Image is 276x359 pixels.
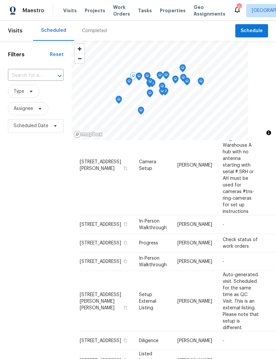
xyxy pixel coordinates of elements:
[177,241,212,245] span: [PERSON_NAME]
[80,292,121,310] span: [STREET_ADDRESS][PERSON_NAME][PERSON_NAME]
[136,73,142,83] div: Map marker
[122,304,128,310] button: Copy Address
[146,79,153,90] div: Map marker
[177,338,212,343] span: [PERSON_NAME]
[172,76,179,86] div: Map marker
[184,77,190,88] div: Map marker
[223,116,258,214] span: Camera setup visit For real cameras only - Ring Cameras in Warehouse A hub with no antenna starti...
[267,129,271,136] span: Toggle attribution
[198,77,204,88] div: Map marker
[63,7,77,14] span: Visits
[122,258,128,264] button: Copy Address
[115,96,122,106] div: Map marker
[235,24,268,38] button: Schedule
[147,78,154,88] div: Map marker
[8,51,50,58] h1: Filters
[138,107,144,117] div: Map marker
[122,240,128,246] button: Copy Address
[75,54,84,63] button: Zoom out
[80,241,121,245] span: [STREET_ADDRESS]
[241,27,263,35] span: Schedule
[80,338,121,343] span: [STREET_ADDRESS]
[85,7,105,14] span: Projects
[194,4,225,17] span: Geo Assignments
[41,27,66,34] div: Scheduled
[180,74,187,84] div: Map marker
[139,219,167,230] span: In-Person Walkthrough
[23,7,44,14] span: Maestro
[223,259,224,264] span: -
[73,130,103,138] a: Mapbox homepage
[147,89,153,100] div: Map marker
[265,129,273,137] button: Toggle attribution
[75,44,84,54] button: Zoom in
[139,241,158,245] span: Progress
[177,299,212,303] span: [PERSON_NAME]
[157,72,163,82] div: Map marker
[223,222,224,227] span: -
[122,165,128,171] button: Copy Address
[80,222,121,227] span: [STREET_ADDRESS]
[160,7,186,14] span: Properties
[113,4,130,17] span: Work Orders
[177,222,212,227] span: [PERSON_NAME]
[8,71,45,81] input: Search for an address...
[138,8,152,13] span: Tasks
[163,71,169,81] div: Map marker
[159,82,165,93] div: Map marker
[122,221,128,227] button: Copy Address
[14,88,24,95] span: Type
[55,71,64,80] button: Open
[50,51,64,58] div: Reset
[71,41,248,140] canvas: Map
[223,338,224,343] span: -
[122,337,128,343] button: Copy Address
[237,4,241,11] div: 11
[139,159,156,171] span: Camera Setup
[82,27,107,34] div: Completed
[80,159,121,171] span: [STREET_ADDRESS][PERSON_NAME]
[80,259,121,264] span: [STREET_ADDRESS]
[179,64,186,75] div: Map marker
[139,256,167,267] span: In-Person Walkthrough
[177,259,212,264] span: [PERSON_NAME]
[223,272,259,330] span: Auto-generated visit. Scheduled for the same time as QC Visit. This is an external listing. Pleas...
[139,338,159,343] span: Diligence
[126,77,132,88] div: Map marker
[139,292,156,310] span: Setup External Listing
[223,237,258,249] span: Check status of work orders
[130,72,137,82] div: Map marker
[177,163,212,167] span: [PERSON_NAME]
[8,24,23,38] span: Visits
[144,72,151,82] div: Map marker
[14,105,33,112] span: Assignee
[14,123,48,129] span: Scheduled Date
